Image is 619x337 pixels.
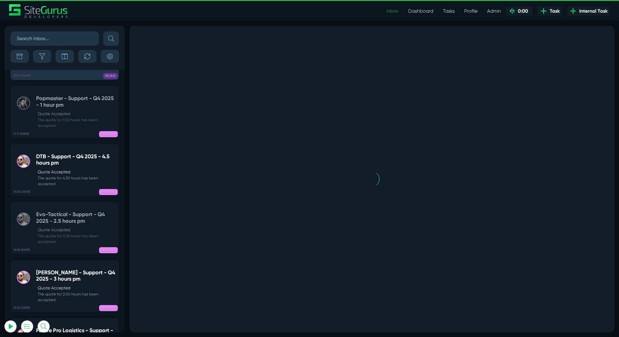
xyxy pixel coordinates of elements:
span: ONGOING [99,131,118,137]
a: 10:22 [DATE] [PERSON_NAME] - Support - Q4 2025 - 3 hours pmQuote Accepted The quote for 3:00 hour... [11,260,119,312]
b: 10:22 [DATE] [13,306,30,310]
p: Quote Accepted [38,111,116,117]
a: Task [537,7,562,16]
p: Quote Accepted [38,285,116,291]
input: Email [20,71,86,84]
b: 10:26 [DATE] [13,190,30,194]
button: Log In [20,106,86,119]
span: Task [547,8,560,15]
span: REVIEW [103,73,118,79]
img: Sitegurus Logo [9,4,68,18]
a: Dashboard [403,5,438,17]
a: 10:26 [DATE] DTB - Support - Q4 2025 - 4.5 hours pmQuote Accepted The quote for 4:30 hours has be... [11,144,119,196]
small: The quote for 3:00 hours has been accepted [36,291,116,303]
span: Internal Task [577,8,608,15]
a: Tasks [438,5,459,17]
small: The quote for 4:30 hours has been accepted [36,175,116,187]
h5: [PERSON_NAME] - Support - Q4 2025 - 3 hours pm [36,269,116,282]
p: Quote Accepted [38,169,116,175]
span: ONGOING [99,189,118,195]
span: ONGOING [99,247,118,253]
a: Profile [459,5,482,17]
a: 11:17 [DATE] Popmaster - Support - Q4 2025 - 1 hour pmQuote Accepted The quote for 1:00 hours has... [11,86,119,138]
b: 03:40 [DATE] [13,74,31,78]
a: Internal Task [567,7,610,16]
small: The quote for 1:00 hours has been accepted [36,117,116,128]
small: The quote for 0:36 hours has been accepted [36,233,116,244]
a: SiteGurus [9,4,68,18]
a: Inbox [381,5,403,17]
a: 10:25 [DATE] Evo-Tactical - Support - Q4 2025 - 2.5 hours pmQuote Accepted The quote for 0:36 hou... [11,202,119,254]
p: Quote Accepted [38,227,116,233]
h5: Evo-Tactical - Support - Q4 2025 - 2.5 hours pm [36,211,116,224]
span: ONGOING [99,305,118,311]
b: 11:17 [DATE] [13,132,29,136]
h5: DTB - Support - Q4 2025 - 4.5 hours pm [36,153,116,166]
a: 0:00 [506,7,533,16]
a: Admin [482,5,506,17]
h5: Popmaster - Support - Q4 2025 - 1 hour pm [36,95,116,108]
b: 10:25 [DATE] [13,248,30,252]
span: 0:00 [515,8,528,14]
input: Search Inbox... [11,32,99,46]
